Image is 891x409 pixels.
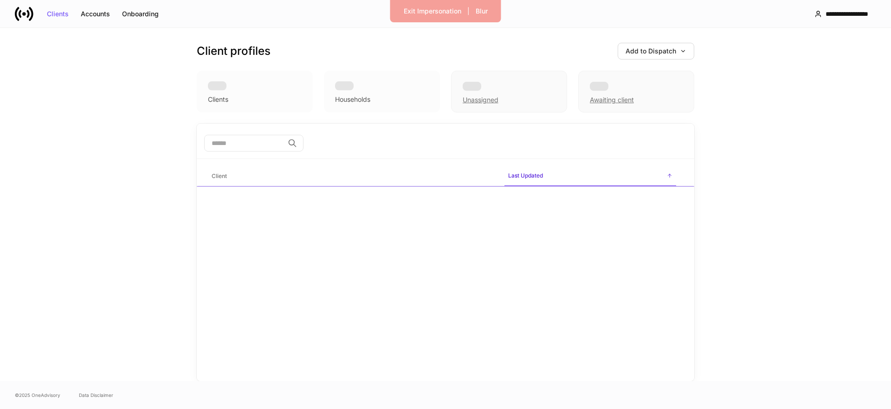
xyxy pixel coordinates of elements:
div: Blur [476,8,488,14]
span: Last Updated [504,166,676,186]
a: Data Disclaimer [79,391,113,399]
div: Unassigned [463,95,498,105]
div: Awaiting client [590,95,634,105]
div: Accounts [81,11,110,17]
div: Awaiting client [578,71,694,112]
h6: Last Updated [508,171,543,180]
span: Client [208,167,497,186]
span: © 2025 OneAdvisory [15,391,60,399]
div: Unassigned [451,71,567,112]
div: Onboarding [122,11,159,17]
h6: Client [212,172,227,180]
button: Add to Dispatch [618,43,694,59]
button: Exit Impersonation [398,4,467,19]
div: Add to Dispatch [626,48,686,54]
button: Onboarding [116,7,165,21]
div: Households [335,95,370,104]
button: Clients [41,7,75,21]
button: Accounts [75,7,116,21]
div: Clients [208,95,228,104]
div: Exit Impersonation [404,8,461,14]
div: Clients [47,11,69,17]
h3: Client profiles [197,44,271,59]
button: Blur [470,4,494,19]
